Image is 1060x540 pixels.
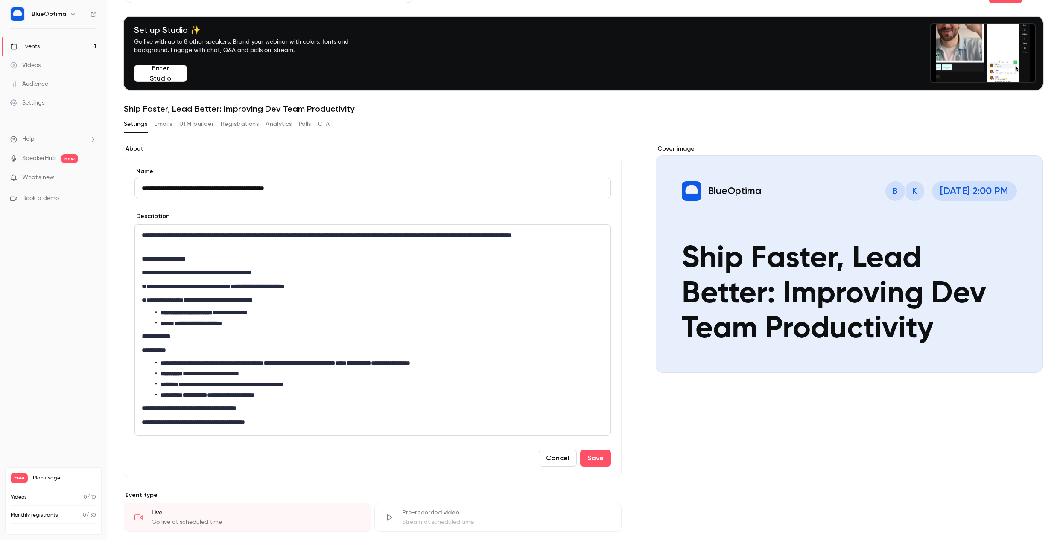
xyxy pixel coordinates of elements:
[134,38,369,55] p: Go live with up to 8 other speakers. Brand your webinar with colors, fonts and background. Engage...
[154,117,172,131] button: Emails
[124,503,371,532] div: LiveGo live at scheduled time
[33,475,96,482] span: Plan usage
[134,65,187,82] button: Enter Studio
[11,494,27,501] p: Videos
[22,173,54,182] span: What's new
[374,503,622,532] div: Pre-recorded videoStream at scheduled time
[22,135,35,144] span: Help
[580,450,611,467] button: Save
[152,518,360,526] div: Go live at scheduled time
[266,117,292,131] button: Analytics
[134,167,611,176] label: Name
[134,212,169,221] label: Description
[83,513,86,518] span: 0
[134,25,369,35] h4: Set up Studio ✨
[10,99,44,107] div: Settings
[86,174,96,182] iframe: Noticeable Trigger
[179,117,214,131] button: UTM builder
[124,145,622,153] label: About
[124,117,147,131] button: Settings
[221,117,259,131] button: Registrations
[32,10,66,18] h6: BlueOptima
[11,7,24,21] img: BlueOptima
[10,80,48,88] div: Audience
[61,154,78,163] span: new
[135,225,610,435] div: editor
[134,224,611,436] section: description
[10,61,41,70] div: Videos
[299,117,311,131] button: Polls
[656,145,1043,153] label: Cover image
[83,511,96,519] p: / 30
[11,511,58,519] p: Monthly registrants
[402,518,611,526] div: Stream at scheduled time
[656,145,1043,373] section: Cover image
[318,117,330,131] button: CTA
[22,194,59,203] span: Book a demo
[124,491,622,499] p: Event type
[84,494,96,501] p: / 10
[402,508,611,517] div: Pre-recorded video
[10,135,96,144] li: help-dropdown-opener
[84,495,87,500] span: 0
[152,508,360,517] div: Live
[539,450,577,467] button: Cancel
[124,104,1043,114] h1: Ship Faster, Lead Better: Improving Dev Team Productivity
[11,473,28,483] span: Free
[22,154,56,163] a: SpeakerHub
[10,42,40,51] div: Events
